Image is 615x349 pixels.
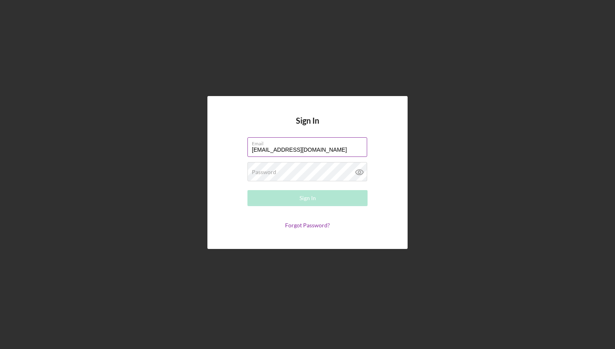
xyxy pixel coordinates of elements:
[247,190,368,206] button: Sign In
[252,169,276,175] label: Password
[285,222,330,229] a: Forgot Password?
[296,116,319,137] h4: Sign In
[252,138,367,146] label: Email
[299,190,316,206] div: Sign In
